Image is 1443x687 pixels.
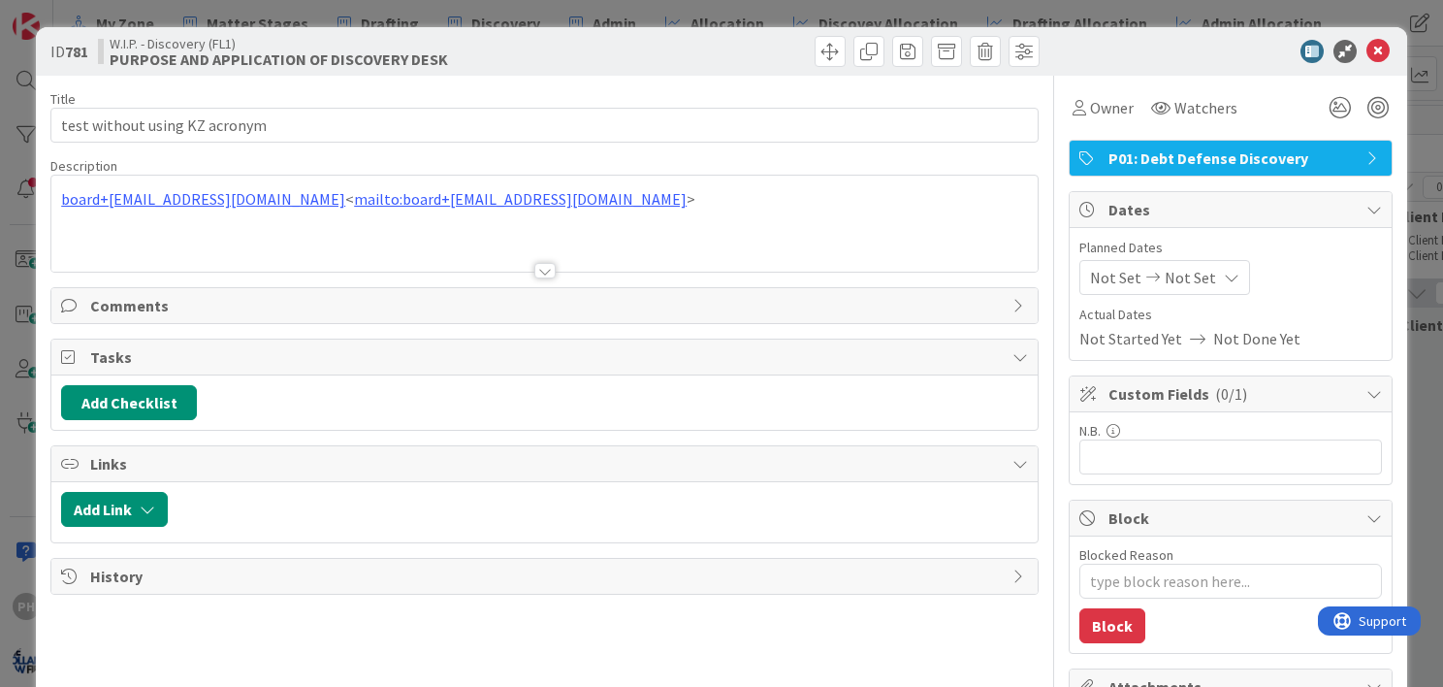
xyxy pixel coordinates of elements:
span: Dates [1108,198,1357,221]
button: Add Link [61,492,168,527]
span: Links [90,452,1003,475]
span: Not Set [1090,266,1141,289]
span: Owner [1090,96,1134,119]
span: Not Done Yet [1213,327,1300,350]
label: N.B. [1079,422,1101,440]
button: Block [1079,608,1145,643]
b: 781 [65,42,88,61]
a: [EMAIL_ADDRESS][DOMAIN_NAME] [109,189,345,209]
a: [EMAIL_ADDRESS][DOMAIN_NAME] [450,189,687,209]
b: PURPOSE AND APPLICATION OF DISCOVERY DESK [110,51,448,67]
span: P01: Debt Defense Discovery [1108,147,1357,170]
span: Description [50,157,117,175]
span: Block [1108,507,1357,530]
span: Custom Fields [1108,382,1357,406]
span: ( 0/1 ) [1215,384,1247,404]
label: Blocked Reason [1079,546,1173,564]
span: Actual Dates [1079,305,1382,325]
a: board+ [61,189,109,209]
span: ID [50,40,88,63]
span: Comments [90,294,1003,317]
p: < > [61,188,1028,211]
span: Watchers [1174,96,1237,119]
span: W.I.P. - Discovery (FL1) [110,36,448,51]
span: Planned Dates [1079,238,1382,258]
button: Add Checklist [61,385,197,420]
span: Not Started Yet [1079,327,1182,350]
input: type card name here... [50,108,1039,143]
span: Tasks [90,345,1003,369]
span: Not Set [1165,266,1216,289]
a: mailto:board+ [354,189,450,209]
span: History [90,565,1003,588]
label: Title [50,90,76,108]
span: Support [41,3,88,26]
